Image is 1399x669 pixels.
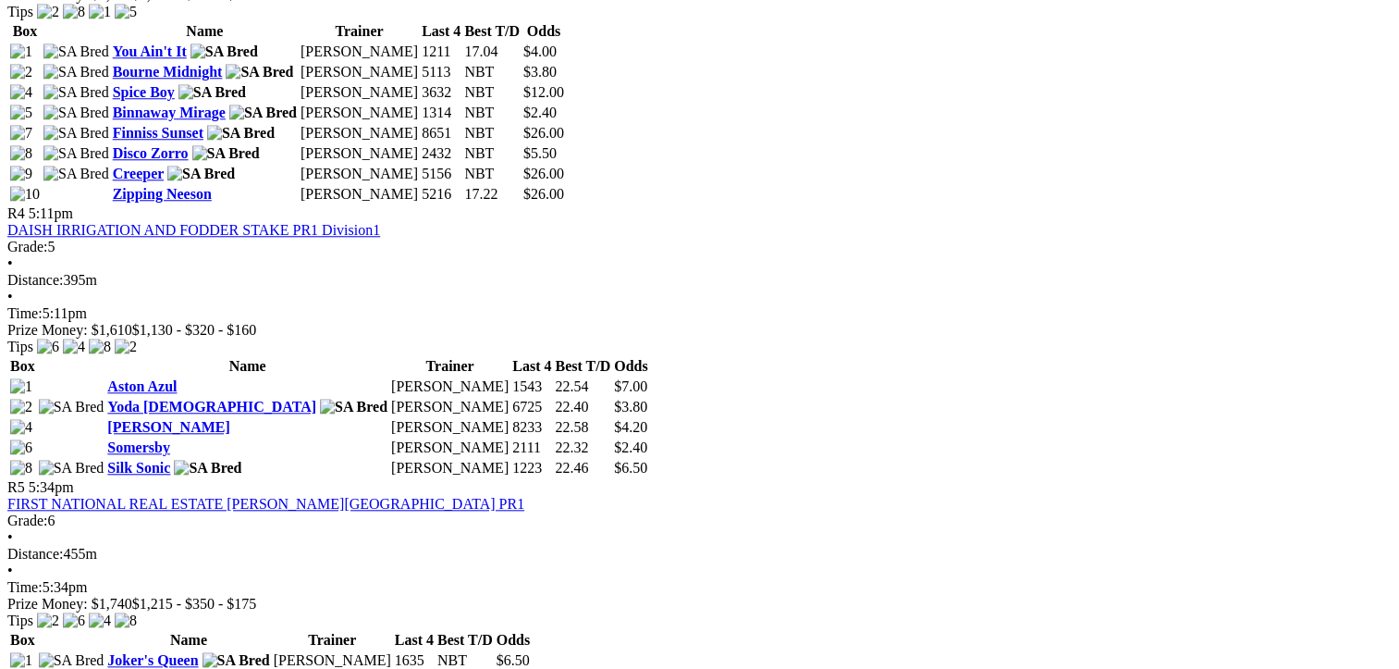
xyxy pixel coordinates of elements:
[421,104,461,122] td: 1314
[132,596,257,612] span: $1,215 - $350 - $175
[115,4,137,20] img: 5
[7,579,1392,596] div: 5:34pm
[300,165,419,183] td: [PERSON_NAME]
[300,144,419,163] td: [PERSON_NAME]
[43,166,109,182] img: SA Bred
[10,419,32,436] img: 4
[7,272,63,288] span: Distance:
[43,105,109,121] img: SA Bred
[106,357,388,376] th: Name
[7,513,1392,529] div: 6
[300,22,419,41] th: Trainer
[167,166,235,182] img: SA Bred
[37,4,59,20] img: 2
[107,652,198,668] a: Joker's Queen
[523,166,564,181] span: $26.00
[39,652,104,669] img: SA Bred
[39,399,104,415] img: SA Bred
[10,125,32,142] img: 7
[63,613,85,629] img: 6
[190,43,258,60] img: SA Bred
[10,652,32,669] img: 1
[554,439,611,457] td: 22.32
[63,339,85,355] img: 4
[115,613,137,629] img: 8
[7,513,48,528] span: Grade:
[174,460,241,477] img: SA Bred
[10,632,35,648] span: Box
[7,322,1392,339] div: Prize Money: $1,610
[192,145,260,162] img: SA Bred
[43,43,109,60] img: SA Bred
[554,459,611,477] td: 22.46
[390,378,509,396] td: [PERSON_NAME]
[390,398,509,416] td: [PERSON_NAME]
[7,205,25,221] span: R4
[107,419,229,435] a: [PERSON_NAME]
[115,339,137,355] img: 2
[300,185,419,204] td: [PERSON_NAME]
[522,22,565,41] th: Odds
[320,399,387,415] img: SA Bred
[300,124,419,142] td: [PERSON_NAME]
[614,460,647,476] span: $6.50
[107,378,177,394] a: Aston Azul
[29,479,74,495] span: 5:34pm
[207,125,275,142] img: SA Bred
[463,104,521,122] td: NBT
[7,255,13,271] span: •
[614,399,647,415] span: $3.80
[229,105,297,121] img: SA Bred
[7,479,25,495] span: R5
[10,166,32,182] img: 9
[523,145,557,161] span: $5.50
[10,358,35,374] span: Box
[43,125,109,142] img: SA Bred
[43,64,109,81] img: SA Bred
[10,440,32,456] img: 6
[107,460,170,476] a: Silk Sonic
[463,144,521,163] td: NBT
[107,399,316,415] a: Yoda [DEMOGRAPHIC_DATA]
[554,398,611,416] td: 22.40
[554,378,611,396] td: 22.54
[10,105,32,121] img: 5
[7,529,13,545] span: •
[496,631,531,650] th: Odds
[614,378,647,394] span: $7.00
[89,613,111,629] img: 4
[394,631,435,650] th: Last 4
[421,124,461,142] td: 8651
[511,378,552,396] td: 1543
[132,322,257,338] span: $1,130 - $320 - $160
[463,43,521,61] td: 17.04
[7,613,33,628] span: Tips
[10,460,32,477] img: 8
[89,4,111,20] img: 1
[421,185,461,204] td: 5216
[7,222,380,238] a: DAISH IRRIGATION AND FODDER STAKE PR1 Division1
[523,105,557,120] span: $2.40
[113,166,164,181] a: Creeper
[300,43,419,61] td: [PERSON_NAME]
[113,186,212,202] a: Zipping Neeson
[614,440,647,455] span: $2.40
[43,145,109,162] img: SA Bred
[178,84,246,101] img: SA Bred
[463,165,521,183] td: NBT
[113,84,175,100] a: Spice Boy
[202,652,270,669] img: SA Bred
[7,239,48,254] span: Grade:
[523,84,564,100] span: $12.00
[7,289,13,304] span: •
[7,546,1392,563] div: 455m
[7,546,63,562] span: Distance:
[113,43,187,59] a: You Ain't It
[523,64,557,80] span: $3.80
[10,145,32,162] img: 8
[113,105,226,120] a: Binnaway Mirage
[390,357,509,376] th: Trainer
[511,398,552,416] td: 6725
[390,418,509,437] td: [PERSON_NAME]
[7,596,1392,613] div: Prize Money: $1,740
